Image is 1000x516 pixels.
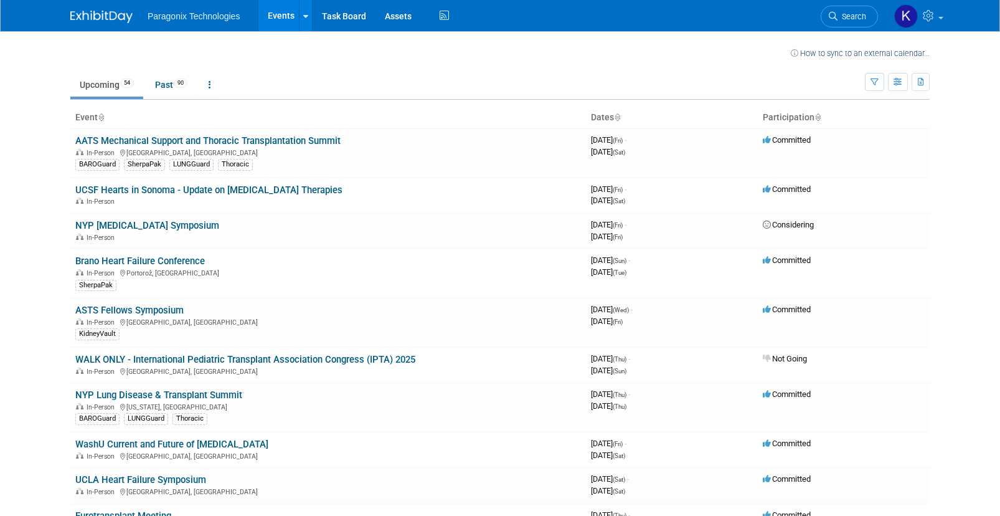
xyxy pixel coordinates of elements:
[87,488,118,496] span: In-Person
[591,354,630,363] span: [DATE]
[87,368,118,376] span: In-Person
[120,79,134,88] span: 54
[148,11,240,21] span: Paragonix Technologies
[76,149,83,155] img: In-Person Event
[591,389,630,399] span: [DATE]
[591,305,633,314] span: [DATE]
[87,234,118,242] span: In-Person
[613,222,623,229] span: (Fri)
[763,305,811,314] span: Committed
[625,220,626,229] span: -
[76,452,83,459] img: In-Person Event
[591,256,630,265] span: [DATE]
[75,317,581,327] div: [GEOGRAPHIC_DATA], [GEOGRAPHIC_DATA]
[625,135,626,145] span: -
[628,354,630,363] span: -
[791,49,930,58] a: How to sync to an external calendar...
[613,186,623,193] span: (Fri)
[98,112,104,122] a: Sort by Event Name
[70,107,586,128] th: Event
[174,79,187,88] span: 90
[218,159,253,170] div: Thoracic
[613,488,625,495] span: (Sat)
[613,368,626,375] span: (Sun)
[75,256,205,267] a: Brano Heart Failure Conference
[814,112,821,122] a: Sort by Participation Type
[75,486,581,496] div: [GEOGRAPHIC_DATA], [GEOGRAPHIC_DATA]
[76,234,83,240] img: In-Person Event
[591,451,625,460] span: [DATE]
[591,135,626,145] span: [DATE]
[763,354,807,363] span: Not Going
[613,307,629,313] span: (Wed)
[591,366,626,375] span: [DATE]
[76,318,83,325] img: In-Person Event
[613,269,626,276] span: (Tue)
[75,389,242,401] a: NYP Lung Disease & Transplant Summit
[70,11,133,23] img: ExhibitDay
[70,73,143,97] a: Upcoming54
[613,318,623,325] span: (Fri)
[87,452,118,461] span: In-Person
[146,73,197,97] a: Past90
[613,137,623,144] span: (Fri)
[75,413,120,424] div: BAROGuard
[591,147,625,156] span: [DATE]
[76,269,83,275] img: In-Person Event
[75,439,268,450] a: WashU Current and Future of [MEDICAL_DATA]
[763,135,811,145] span: Committed
[625,439,626,448] span: -
[613,441,623,447] span: (Fri)
[613,149,625,156] span: (Sat)
[613,234,623,241] span: (Fri)
[591,401,626,411] span: [DATE]
[625,184,626,194] span: -
[591,486,625,495] span: [DATE]
[75,305,184,316] a: ASTS Fellows Symposium
[613,257,626,264] span: (Sun)
[591,317,623,326] span: [DATE]
[75,280,116,291] div: SherpaPak
[75,220,219,231] a: NYP [MEDICAL_DATA] Symposium
[591,267,626,277] span: [DATE]
[172,413,207,424] div: Thoracic
[87,403,118,411] span: In-Person
[75,184,342,196] a: UCSF Hearts in Sonoma - Update on [MEDICAL_DATA] Therapies
[76,403,83,409] img: In-Person Event
[87,198,118,206] span: In-Person
[763,184,811,194] span: Committed
[75,451,581,461] div: [GEOGRAPHIC_DATA], [GEOGRAPHIC_DATA]
[613,452,625,459] span: (Sat)
[763,439,811,448] span: Committed
[591,196,625,205] span: [DATE]
[124,413,168,424] div: LUNGGuard
[613,476,625,483] span: (Sat)
[628,389,630,399] span: -
[75,366,581,376] div: [GEOGRAPHIC_DATA], [GEOGRAPHIC_DATA]
[627,474,629,484] span: -
[614,112,620,122] a: Sort by Start Date
[75,135,341,146] a: AATS Mechanical Support and Thoracic Transplantation Summit
[591,439,626,448] span: [DATE]
[75,474,206,485] a: UCLA Heart Failure Symposium
[87,318,118,327] span: In-Person
[763,256,811,265] span: Committed
[628,256,630,265] span: -
[613,198,625,204] span: (Sat)
[837,12,866,21] span: Search
[76,198,83,204] img: In-Person Event
[758,107,930,128] th: Participation
[75,354,415,365] a: WALK ONLY - International Pediatric Transplant Association Congress (IPTA) 2025
[631,305,633,314] span: -
[591,474,629,484] span: [DATE]
[76,488,83,494] img: In-Person Event
[591,220,626,229] span: [DATE]
[763,220,814,229] span: Considering
[591,232,623,241] span: [DATE]
[613,356,626,363] span: (Thu)
[75,147,581,157] div: [GEOGRAPHIC_DATA], [GEOGRAPHIC_DATA]
[894,4,918,28] img: Krista Paplaczyk
[75,401,581,411] div: [US_STATE], [GEOGRAPHIC_DATA]
[75,159,120,170] div: BAROGuard
[586,107,758,128] th: Dates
